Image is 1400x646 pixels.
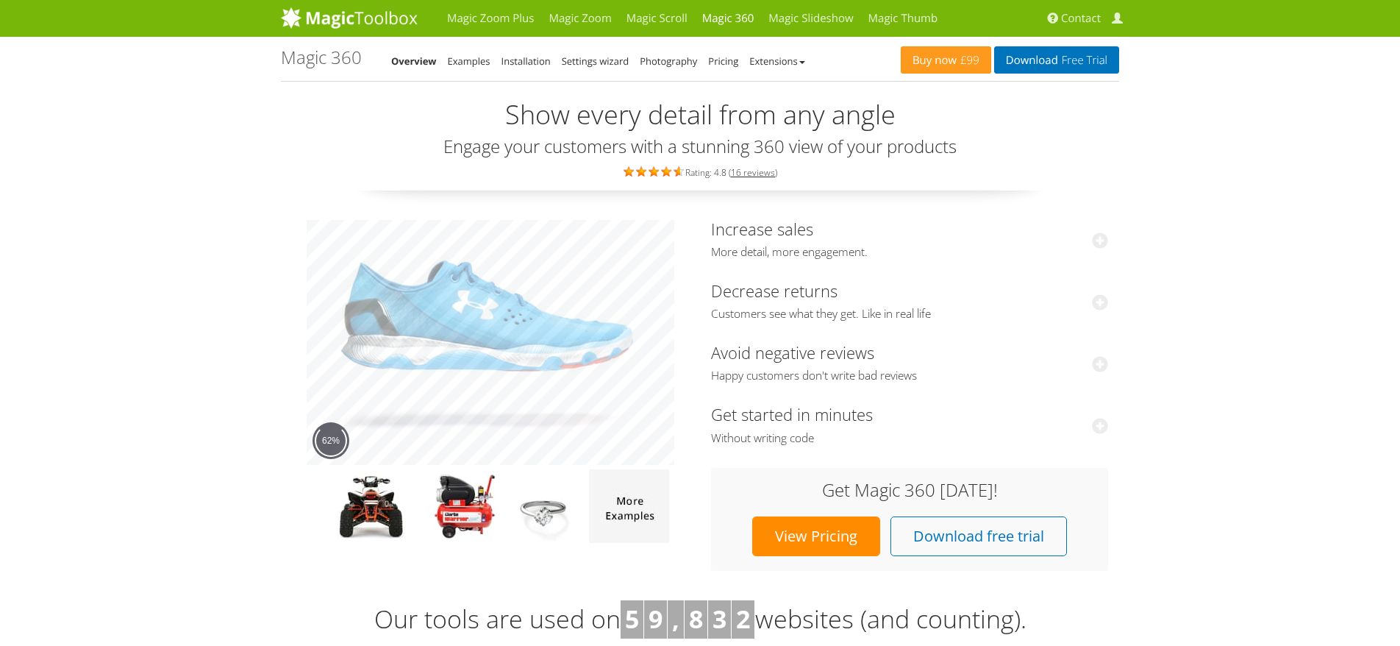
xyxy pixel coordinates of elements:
span: Free Trial [1058,54,1107,66]
a: Get started in minutesWithout writing code [711,403,1108,445]
a: DownloadFree Trial [994,46,1119,74]
b: 9 [649,602,662,636]
b: , [672,602,679,636]
a: Settings wizard [562,54,629,68]
a: View Pricing [752,517,880,556]
a: Pricing [708,54,738,68]
a: Avoid negative reviewsHappy customers don't write bad reviews [711,341,1108,383]
span: £99 [957,54,979,66]
span: Customers see what they get. Like in real life [711,307,1108,322]
b: 3 [712,602,726,636]
a: Examples [448,54,490,68]
a: Increase salesMore detail, more engagement. [711,218,1108,260]
a: Installation [501,54,551,68]
h3: Engage your customers with a stunning 360 view of your products [281,137,1119,156]
img: more magic 360 demos [589,469,669,543]
span: Contact [1061,11,1101,26]
h1: Magic 360 [281,48,362,67]
span: Happy customers don't write bad reviews [711,369,1108,383]
b: 8 [689,602,703,636]
a: Decrease returnsCustomers see what they get. Like in real life [711,280,1108,322]
h2: Show every detail from any angle [281,100,1119,129]
h3: Get Magic 360 [DATE]! [726,480,1093,500]
img: MagicToolbox.com - Image tools for your website [281,7,418,29]
span: More detail, more engagement. [711,245,1108,260]
a: Overview [391,54,437,68]
a: Download free trial [890,517,1067,556]
a: 16 reviews [731,166,775,179]
a: Extensions [749,54,804,68]
span: Without writing code [711,431,1108,446]
div: Rating: 4.8 ( ) [281,163,1119,180]
h3: Our tools are used on websites (and counting). [281,600,1119,639]
b: 2 [736,602,750,636]
a: Buy now£99 [901,46,991,74]
a: Photography [640,54,697,68]
b: 5 [625,602,639,636]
